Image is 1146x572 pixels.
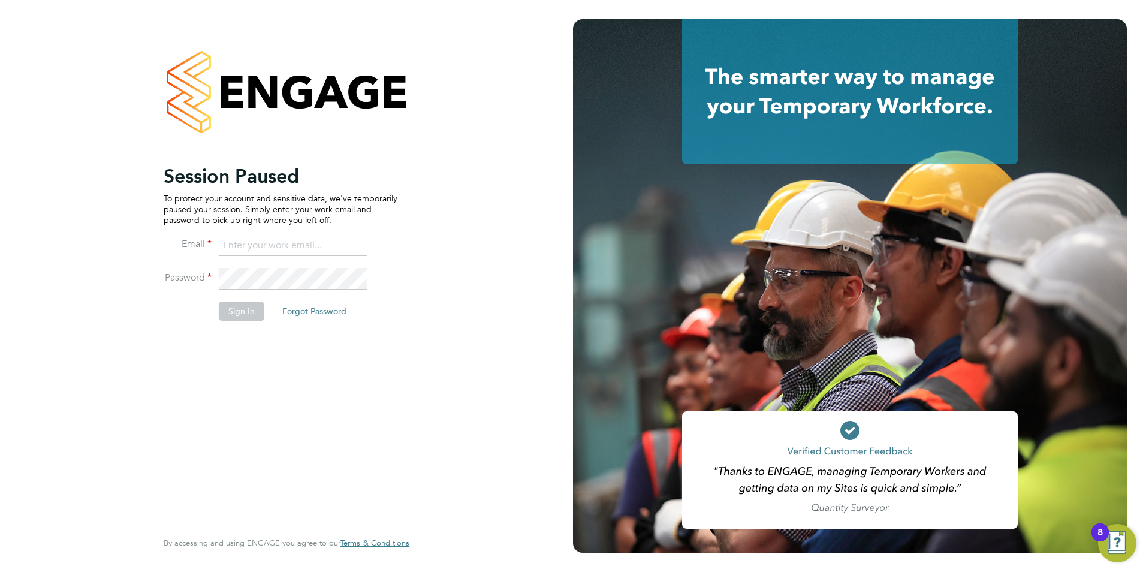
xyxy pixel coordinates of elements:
span: By accessing and using ENGAGE you agree to our [164,538,409,548]
a: Terms & Conditions [340,538,409,548]
input: Enter your work email... [219,235,367,257]
p: To protect your account and sensitive data, we've temporarily paused your session. Simply enter y... [164,193,397,226]
button: Forgot Password [273,302,356,321]
h2: Session Paused [164,164,397,188]
button: Sign In [219,302,264,321]
button: Open Resource Center, 8 new notifications [1098,524,1136,562]
div: 8 [1097,532,1103,548]
label: Password [164,272,212,284]
span: Terms & Conditions [340,538,409,548]
label: Email [164,238,212,251]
